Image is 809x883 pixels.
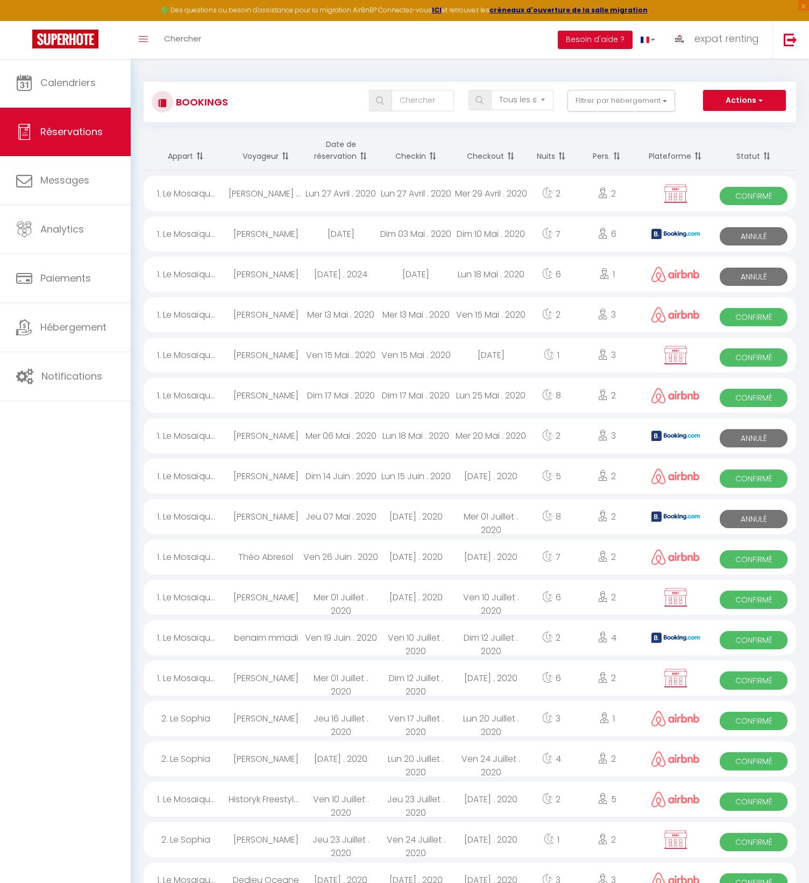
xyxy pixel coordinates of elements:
[40,173,89,187] span: Messages
[40,271,91,285] span: Paiements
[392,90,454,111] input: Chercher
[303,130,379,171] th: Sort by booking date
[40,76,96,89] span: Calendriers
[32,30,98,48] img: Super Booking
[40,320,107,334] span: Hébergement
[164,33,201,44] span: Chercher
[529,130,574,171] th: Sort by nights
[173,90,228,114] h3: Bookings
[711,130,796,171] th: Sort by status
[567,90,675,111] button: Filtrer par hébergement
[489,5,648,15] a: créneaux d'ouverture de la salle migration
[694,32,759,45] span: expat renting
[379,130,454,171] th: Sort by checkin
[40,125,103,138] span: Réservations
[784,33,797,46] img: logout
[640,130,711,171] th: Sort by channel
[671,31,687,47] img: ...
[453,130,529,171] th: Sort by checkout
[40,222,84,236] span: Analytics
[144,130,229,171] th: Sort by rentals
[703,90,786,111] button: Actions
[229,130,304,171] th: Sort by guest
[156,21,209,59] a: Chercher
[574,130,640,171] th: Sort by people
[41,369,102,383] span: Notifications
[9,4,41,37] button: Ouvrir le widget de chat LiveChat
[663,21,772,59] a: ... expat renting
[558,31,633,49] button: Besoin d'aide ?
[432,5,442,15] a: ICI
